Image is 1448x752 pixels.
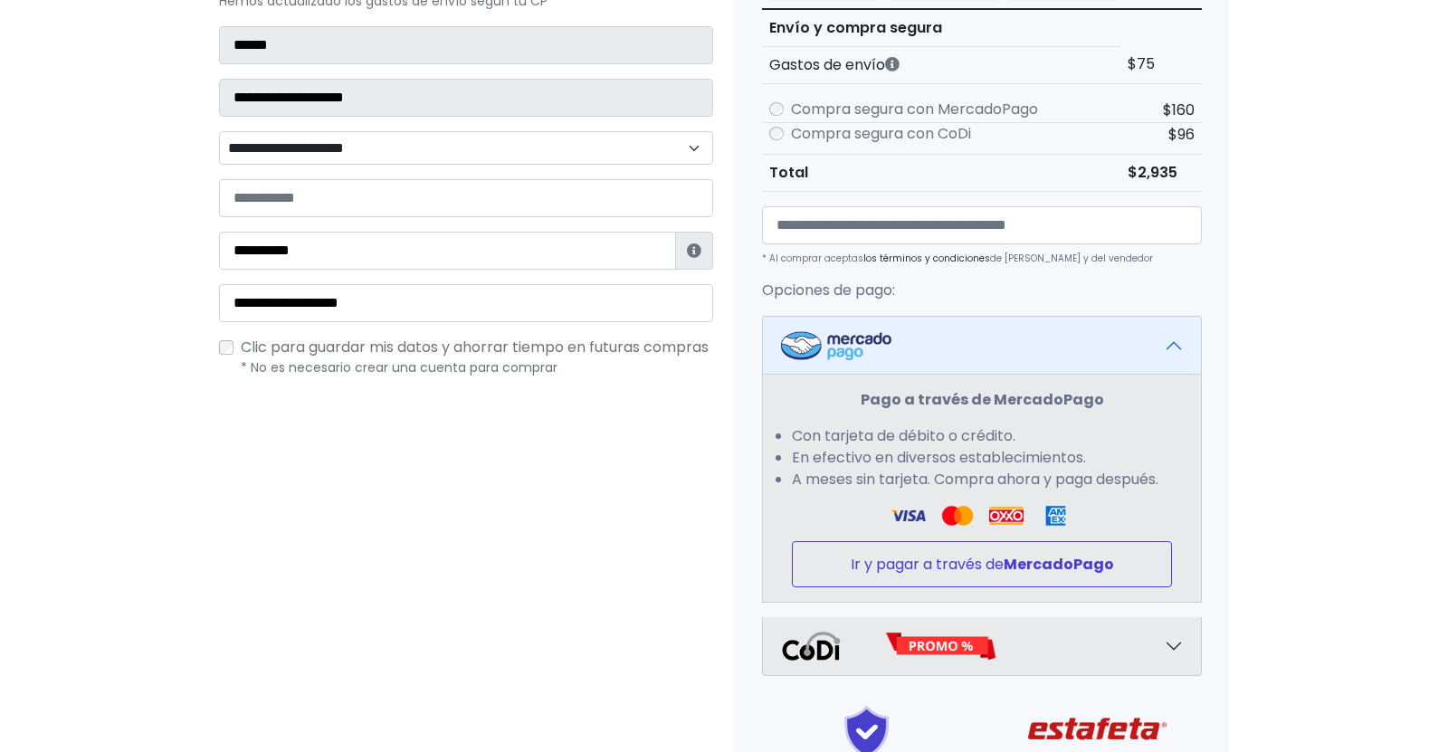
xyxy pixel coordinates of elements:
[1038,505,1072,527] img: Amex Logo
[940,505,975,527] img: Visa Logo
[863,252,990,265] a: los términos y condiciones
[687,243,701,258] i: Estafeta lo usará para ponerse en contacto en caso de tener algún problema con el envío
[792,447,1172,469] li: En efectivo en diversos establecimientos.
[241,337,709,357] span: Clic para guardar mis datos y ahorrar tiempo en futuras compras
[781,331,891,360] img: Mercadopago Logo
[762,280,1202,301] p: Opciones de pago:
[891,505,925,527] img: Visa Logo
[1168,124,1195,145] span: $96
[781,632,842,661] img: Codi Logo
[1004,554,1114,575] strong: MercadoPago
[1163,100,1195,120] span: $160
[791,123,971,145] label: Compra segura con CoDi
[861,389,1104,410] strong: Pago a través de MercadoPago
[762,9,1120,47] th: Envío y compra segura
[1120,46,1202,83] td: $75
[792,541,1172,587] button: Ir y pagar a través deMercadoPago
[762,154,1120,191] th: Total
[762,46,1120,83] th: Gastos de envío
[885,57,900,71] i: Los gastos de envío dependen de códigos postales. ¡Te puedes llevar más productos en un solo envío !
[989,505,1024,527] img: Oxxo Logo
[1120,154,1202,191] td: $2,935
[791,99,1038,120] label: Compra segura con MercadoPago
[762,252,1202,265] p: * Al comprar aceptas de [PERSON_NAME] y del vendedor
[792,469,1172,490] li: A meses sin tarjeta. Compra ahora y paga después.
[241,358,713,377] p: * No es necesario crear una cuenta para comprar
[885,632,996,661] img: Promo
[792,425,1172,447] li: Con tarjeta de débito o crédito.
